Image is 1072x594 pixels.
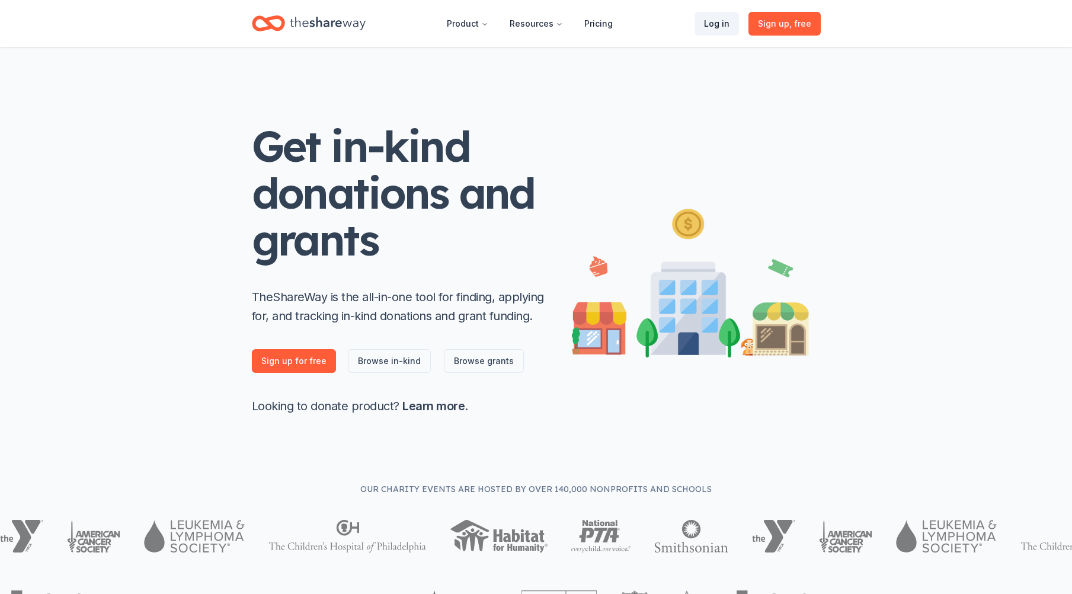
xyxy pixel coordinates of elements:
span: , free [789,18,811,28]
img: YMCA [752,520,795,553]
a: Sign up for free [252,349,336,373]
button: Product [437,12,498,36]
img: American Cancer Society [819,520,873,553]
p: Looking to donate product? . [252,397,548,416]
a: Browse grants [444,349,524,373]
img: Habitat for Humanity [450,520,548,553]
img: Smithsonian [654,520,728,553]
img: Leukemia & Lymphoma Society [144,520,244,553]
a: Sign up, free [748,12,821,36]
h1: Get in-kind donations and grants [252,123,548,264]
nav: Main [437,9,622,37]
a: Home [252,9,366,37]
a: Learn more [402,399,465,413]
img: American Cancer Society [67,520,121,553]
img: The Children's Hospital of Philadelphia [268,520,426,553]
img: Illustration for landing page [572,204,809,357]
p: TheShareWay is the all-in-one tool for finding, applying for, and tracking in-kind donations and ... [252,288,548,325]
a: Browse in-kind [348,349,431,373]
img: National PTA [571,520,631,553]
a: Log in [695,12,739,36]
span: Sign up [758,17,811,31]
img: Leukemia & Lymphoma Society [896,520,996,553]
a: Pricing [575,12,622,36]
button: Resources [500,12,572,36]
